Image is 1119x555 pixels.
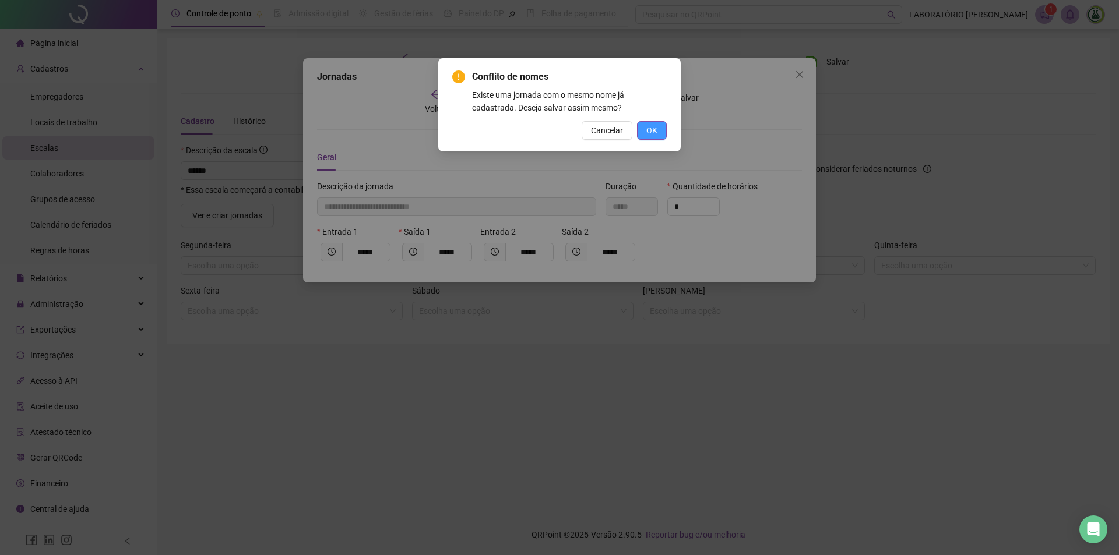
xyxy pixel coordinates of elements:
span: exclamation-circle [452,70,465,83]
div: Open Intercom Messenger [1079,515,1107,543]
button: OK [637,121,667,140]
span: Conflito de nomes [472,70,667,84]
span: Cancelar [591,124,623,137]
button: Cancelar [582,121,632,140]
span: OK [646,124,657,137]
div: Existe uma jornada com o mesmo nome já cadastrada. Deseja salvar assim mesmo? [472,89,667,114]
